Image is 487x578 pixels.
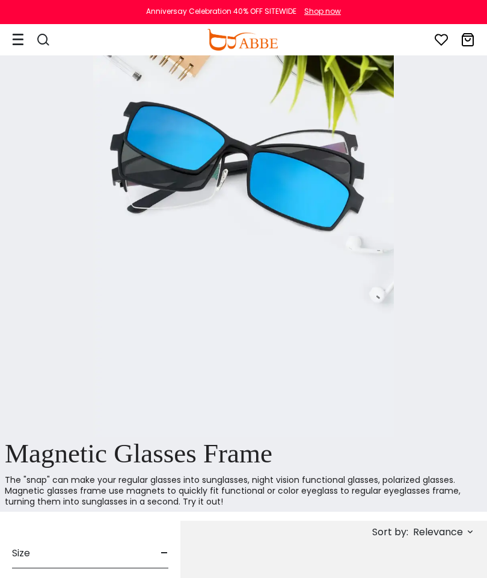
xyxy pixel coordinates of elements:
[304,6,341,17] div: Shop now
[298,6,341,16] a: Shop now
[5,474,482,507] p: The "snap" can make your regular glasses into sunglasses, night vision functional glasses, polari...
[161,539,168,568] span: -
[372,525,408,539] span: Sort by:
[413,521,463,543] span: Relevance
[5,437,482,470] h1: Magnetic Glasses Frame
[146,6,296,17] div: Anniversay Celebration 40% OFF SITEWIDE
[93,55,394,437] img: magnetic glasses frame
[12,539,30,568] span: Size
[207,29,278,51] img: abbeglasses.com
